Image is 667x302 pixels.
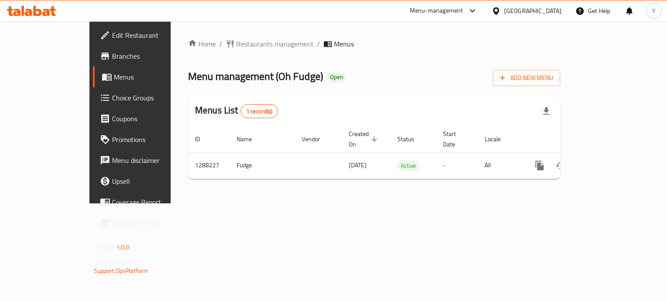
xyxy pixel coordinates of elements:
[188,126,620,179] table: enhanced table
[443,129,467,149] span: Start Date
[112,93,194,103] span: Choice Groups
[230,152,295,179] td: Fudge
[349,159,367,171] span: [DATE]
[493,70,560,86] button: Add New Menu
[112,30,194,40] span: Edit Restaurant
[112,51,194,61] span: Branches
[188,39,560,49] nav: breadcrumb
[397,134,426,144] span: Status
[93,192,201,212] a: Coverage Report
[112,197,194,207] span: Coverage Report
[397,160,419,171] div: Active
[94,265,149,276] a: Support.OpsPlatform
[195,134,211,144] span: ID
[112,176,194,186] span: Upsell
[236,39,314,49] span: Restaurants management
[112,218,194,228] span: Grocery Checklist
[485,134,512,144] span: Locale
[112,134,194,145] span: Promotions
[237,134,263,144] span: Name
[478,152,522,179] td: All
[93,46,201,66] a: Branches
[302,134,331,144] span: Vendor
[188,66,323,86] span: Menu management ( Oh Fudge )
[93,171,201,192] a: Upsell
[349,129,380,149] span: Created On
[522,126,620,153] th: Actions
[94,242,115,253] span: Version:
[436,152,478,179] td: -
[241,107,278,116] span: 1 record(s)
[112,113,194,124] span: Coupons
[93,108,201,129] a: Coupons
[116,242,130,253] span: 1.0.0
[93,66,201,87] a: Menus
[397,161,419,171] span: Active
[504,6,561,16] div: [GEOGRAPHIC_DATA]
[114,72,194,82] span: Menus
[188,152,230,179] td: 1288227
[327,72,347,83] div: Open
[94,256,134,268] span: Get support on:
[536,101,557,122] div: Export file
[219,39,222,49] li: /
[334,39,354,49] span: Menus
[93,25,201,46] a: Edit Restaurant
[93,87,201,108] a: Choice Groups
[317,39,320,49] li: /
[652,6,656,16] span: Y
[188,39,216,49] a: Home
[112,155,194,166] span: Menu disclaimer
[93,150,201,171] a: Menu disclaimer
[529,155,550,176] button: more
[93,129,201,150] a: Promotions
[410,6,463,16] div: Menu-management
[500,73,553,83] span: Add New Menu
[93,212,201,233] a: Grocery Checklist
[226,39,314,49] a: Restaurants management
[195,104,278,118] h2: Menus List
[327,73,347,81] span: Open
[550,155,571,176] button: Change Status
